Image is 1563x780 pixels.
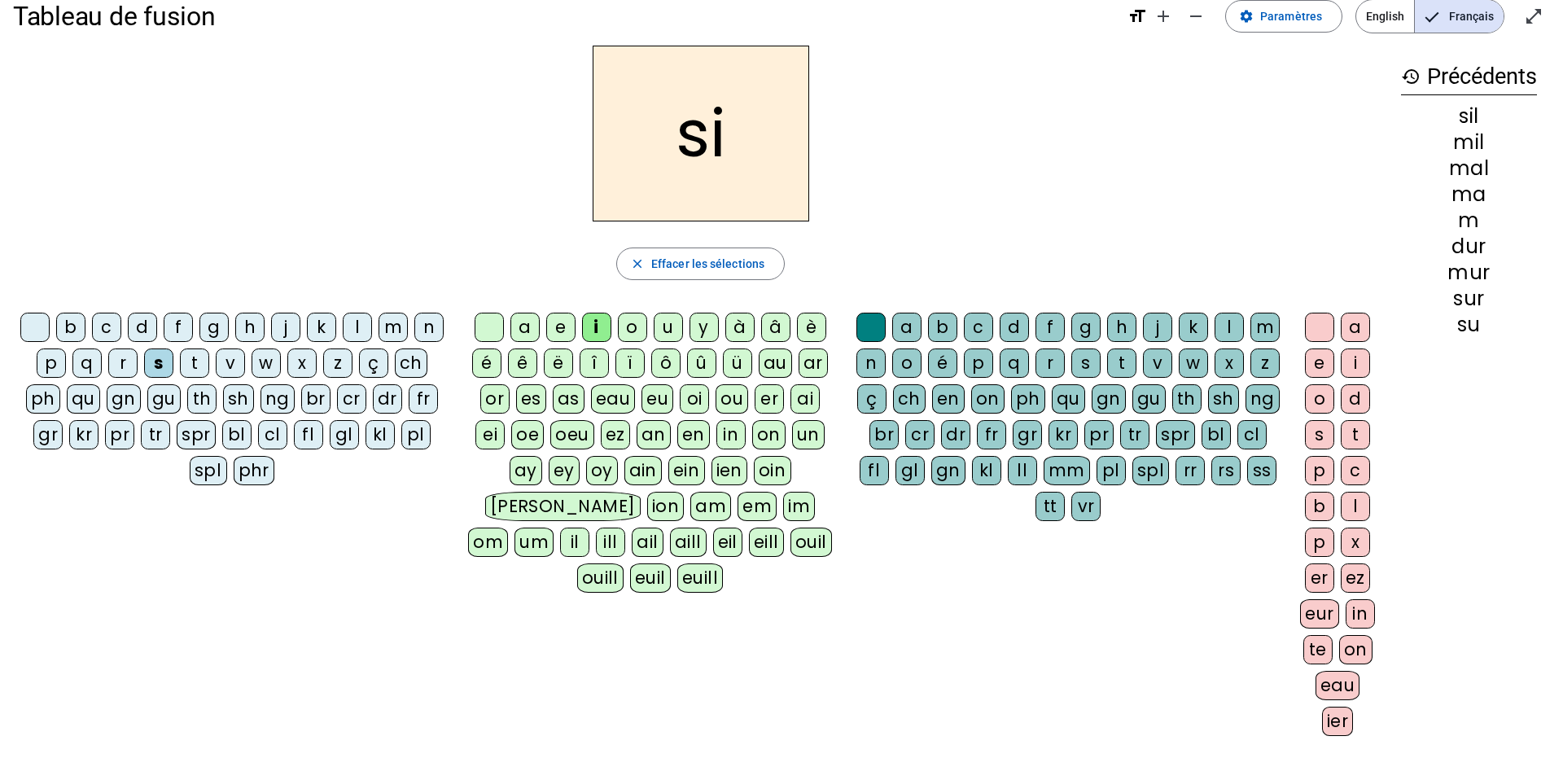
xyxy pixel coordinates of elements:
div: dr [941,420,970,449]
div: ng [260,384,295,414]
div: mur [1401,263,1537,283]
div: p [1305,528,1334,557]
div: g [199,313,229,342]
div: ë [544,348,573,378]
div: s [1305,420,1334,449]
div: ph [1011,384,1045,414]
div: e [546,313,576,342]
div: er [1305,563,1334,593]
div: eil [713,528,743,557]
div: ez [601,420,630,449]
div: ail [632,528,663,557]
div: c [1341,456,1370,485]
div: tr [1120,420,1149,449]
div: c [92,313,121,342]
div: o [892,348,922,378]
div: en [677,420,710,449]
div: kr [1049,420,1078,449]
div: b [56,313,85,342]
button: Effacer les sélections [616,248,785,280]
div: th [187,384,217,414]
div: fl [860,456,889,485]
span: Effacer les sélections [651,254,764,274]
div: br [301,384,331,414]
div: f [164,313,193,342]
div: à [725,313,755,342]
div: f [1035,313,1065,342]
div: om [468,528,508,557]
div: l [1215,313,1244,342]
div: y [690,313,719,342]
div: ey [549,456,580,485]
div: oin [754,456,791,485]
div: euill [677,563,723,593]
div: d [1341,384,1370,414]
mat-icon: format_size [1127,7,1147,26]
mat-icon: settings [1239,9,1254,24]
div: ei [475,420,505,449]
div: an [637,420,671,449]
div: er [755,384,784,414]
div: aill [670,528,707,557]
div: n [856,348,886,378]
div: ch [893,384,926,414]
div: cr [905,420,935,449]
div: spl [1132,456,1170,485]
div: t [180,348,209,378]
div: tr [141,420,170,449]
div: v [216,348,245,378]
div: eau [591,384,636,414]
div: é [928,348,957,378]
mat-icon: remove [1186,7,1206,26]
div: cr [337,384,366,414]
div: fr [409,384,438,414]
div: r [108,348,138,378]
div: è [797,313,826,342]
div: qu [67,384,100,414]
div: q [72,348,102,378]
mat-icon: close [630,256,645,271]
div: a [1341,313,1370,342]
h2: si [593,46,809,221]
div: o [1305,384,1334,414]
div: or [480,384,510,414]
div: m [1401,211,1537,230]
div: l [343,313,372,342]
div: ch [395,348,427,378]
div: es [516,384,546,414]
div: br [869,420,899,449]
div: rs [1211,456,1241,485]
div: su [1401,315,1537,335]
div: h [1107,313,1136,342]
div: ï [615,348,645,378]
div: in [1346,599,1375,629]
div: ez [1341,563,1370,593]
div: p [964,348,993,378]
div: ê [508,348,537,378]
div: x [1341,528,1370,557]
div: k [1179,313,1208,342]
div: ouil [790,528,832,557]
mat-icon: add [1154,7,1173,26]
div: kl [366,420,395,449]
div: û [687,348,716,378]
div: b [928,313,957,342]
div: on [1339,635,1373,664]
div: a [892,313,922,342]
div: eur [1300,599,1339,629]
mat-icon: history [1401,67,1421,86]
div: i [582,313,611,342]
div: t [1107,348,1136,378]
div: dur [1401,237,1537,256]
div: im [783,492,815,521]
div: i [1341,348,1370,378]
div: kr [69,420,99,449]
div: pr [1084,420,1114,449]
div: mil [1401,133,1537,152]
div: e [1305,348,1334,378]
div: on [971,384,1005,414]
div: ç [359,348,388,378]
div: euil [630,563,671,593]
div: vr [1071,492,1101,521]
div: d [128,313,157,342]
